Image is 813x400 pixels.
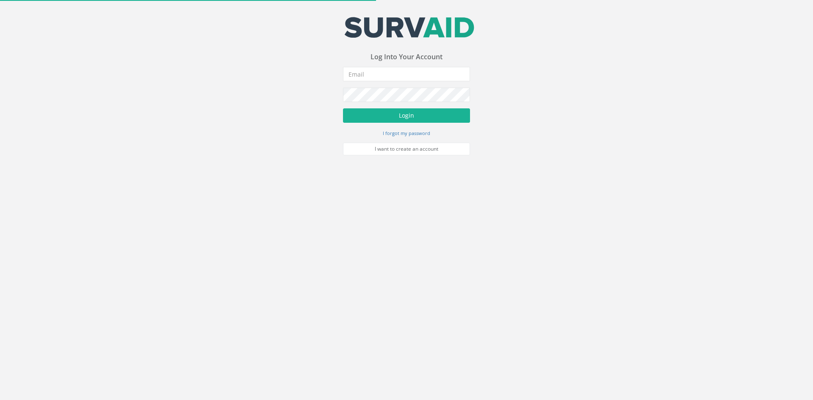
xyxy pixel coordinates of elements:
[343,53,470,61] h3: Log Into Your Account
[343,67,470,81] input: Email
[343,108,470,123] button: Login
[343,143,470,155] a: I want to create an account
[383,129,430,137] a: I forgot my password
[383,130,430,136] small: I forgot my password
